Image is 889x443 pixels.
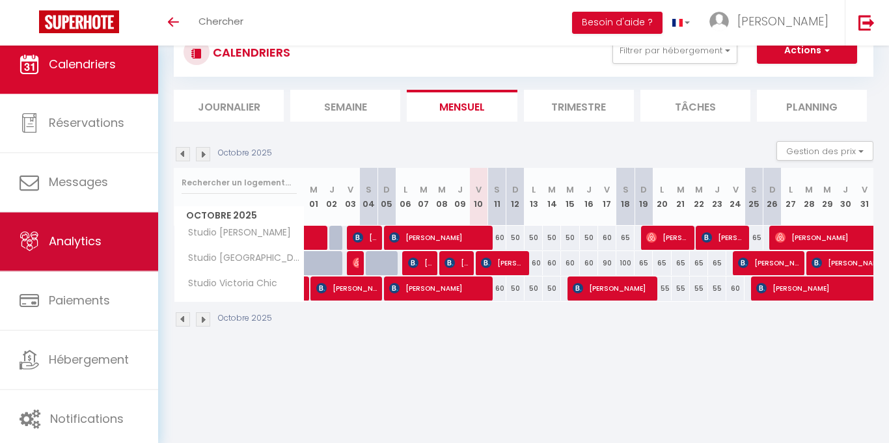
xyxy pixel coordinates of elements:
th: 20 [653,168,671,226]
abbr: S [494,183,500,196]
th: 11 [488,168,506,226]
span: [PERSON_NAME] [738,250,799,275]
th: 01 [305,168,323,226]
th: 04 [359,168,377,226]
abbr: M [420,183,428,196]
li: Tâches [640,90,750,122]
li: Mensuel [407,90,517,122]
abbr: L [789,183,793,196]
div: 55 [672,276,690,301]
abbr: L [403,183,407,196]
span: Messages [49,174,108,190]
span: [PERSON_NAME][DEMOGRAPHIC_DATA] [444,250,469,275]
div: 50 [525,276,543,301]
span: Studio Victoria Chic [176,276,280,291]
abbr: S [366,183,372,196]
div: 60 [488,226,506,250]
abbr: M [805,183,813,196]
span: Notifications [50,411,124,427]
input: Rechercher un logement... [182,171,297,195]
th: 17 [598,168,616,226]
th: 08 [433,168,451,226]
span: Chercher [198,14,243,28]
th: 18 [616,168,635,226]
div: 65 [745,226,763,250]
abbr: J [843,183,848,196]
abbr: S [751,183,757,196]
span: [PERSON_NAME] [389,225,486,250]
abbr: D [640,183,647,196]
button: Besoin d'aide ? [572,12,663,34]
li: Journalier [174,90,284,122]
div: 50 [506,276,525,301]
th: 28 [800,168,818,226]
li: Planning [757,90,867,122]
abbr: V [862,183,868,196]
abbr: M [823,183,831,196]
th: 14 [543,168,561,226]
th: 25 [745,168,763,226]
abbr: M [695,183,703,196]
div: 65 [653,251,671,275]
abbr: V [733,183,739,196]
abbr: M [310,183,318,196]
div: 100 [616,251,635,275]
p: Octobre 2025 [218,312,272,325]
button: Gestion des prix [776,141,873,161]
th: 12 [506,168,525,226]
span: [PERSON_NAME] [408,250,432,275]
span: Octobre 2025 [174,206,304,225]
div: 60 [598,226,616,250]
span: Studio [PERSON_NAME] [176,226,294,240]
abbr: D [512,183,519,196]
abbr: J [586,183,592,196]
span: Analytics [49,233,102,249]
button: Actions [757,38,857,64]
div: 60 [488,276,506,301]
abbr: V [348,183,353,196]
p: Octobre 2025 [218,147,272,159]
div: 65 [672,251,690,275]
span: [PERSON_NAME] [481,250,523,275]
div: 50 [543,276,561,301]
th: 07 [415,168,433,226]
th: 31 [855,168,873,226]
span: [PERSON_NAME] [389,276,486,301]
th: 29 [818,168,836,226]
th: 22 [690,168,708,226]
abbr: M [677,183,685,196]
span: [PERSON_NAME] [737,13,828,29]
li: Trimestre [524,90,634,122]
th: 13 [525,168,543,226]
th: 21 [672,168,690,226]
th: 15 [561,168,579,226]
div: 55 [708,276,726,301]
th: 10 [469,168,487,226]
div: 60 [561,251,579,275]
div: 65 [708,251,726,275]
div: 55 [690,276,708,301]
abbr: L [660,183,664,196]
abbr: V [604,183,610,196]
div: 50 [543,226,561,250]
abbr: D [769,183,776,196]
th: 02 [323,168,341,226]
div: 50 [561,226,579,250]
div: 90 [598,251,616,275]
span: Paiements [49,292,110,308]
span: Calendriers [49,56,116,72]
th: 26 [763,168,782,226]
div: 65 [635,251,653,275]
img: logout [858,14,875,31]
th: 09 [451,168,469,226]
div: 60 [525,251,543,275]
th: 19 [635,168,653,226]
abbr: D [383,183,390,196]
th: 06 [396,168,415,226]
div: 55 [653,276,671,301]
abbr: J [329,183,335,196]
th: 27 [782,168,800,226]
th: 23 [708,168,726,226]
h3: CALENDRIERS [210,38,290,67]
span: [PERSON_NAME]-[PERSON_NAME] [353,250,359,275]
